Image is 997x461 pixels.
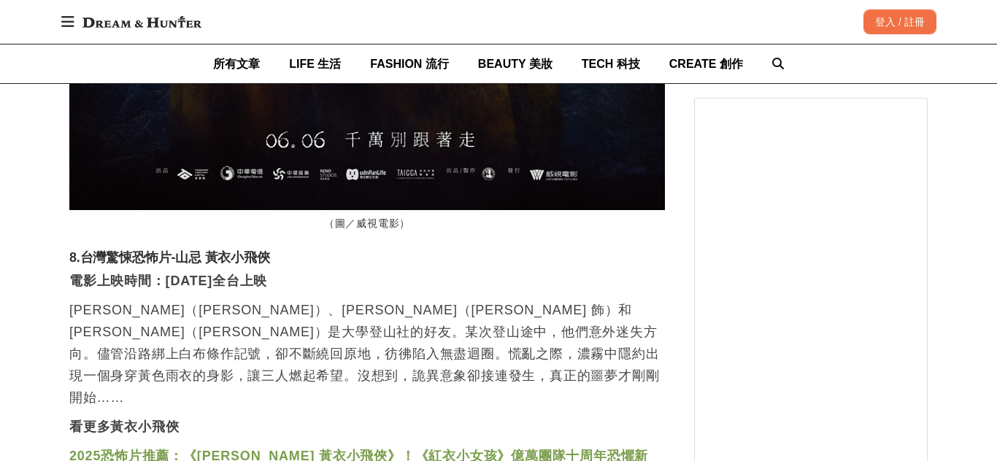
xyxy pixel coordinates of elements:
h3: 8.台灣驚悚恐怖片-山忌 黃衣小飛俠 [69,250,665,266]
span: LIFE 生活 [289,58,341,70]
span: FASHION 流行 [370,58,449,70]
a: TECH 科技 [582,44,640,83]
span: TECH 科技 [582,58,640,70]
span: BEAUTY 美妝 [478,58,553,70]
a: FASHION 流行 [370,44,449,83]
strong: 看更多黃衣小飛俠 [69,419,179,434]
span: 所有文章 [213,58,260,70]
a: BEAUTY 美妝 [478,44,553,83]
a: 所有文章 [213,44,260,83]
strong: 電影上映時間：[DATE]全台上映 [69,274,267,288]
span: CREATE 創作 [669,58,743,70]
img: Dream & Hunter [75,9,209,35]
figcaption: （圖／威視電影） [69,210,665,239]
a: LIFE 生活 [289,44,341,83]
a: CREATE 創作 [669,44,743,83]
p: [PERSON_NAME]（[PERSON_NAME]）、[PERSON_NAME]（[PERSON_NAME] 飾）和[PERSON_NAME]（[PERSON_NAME]）是大學登山社的好友... [69,299,665,408]
div: 登入 / 註冊 [863,9,936,34]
